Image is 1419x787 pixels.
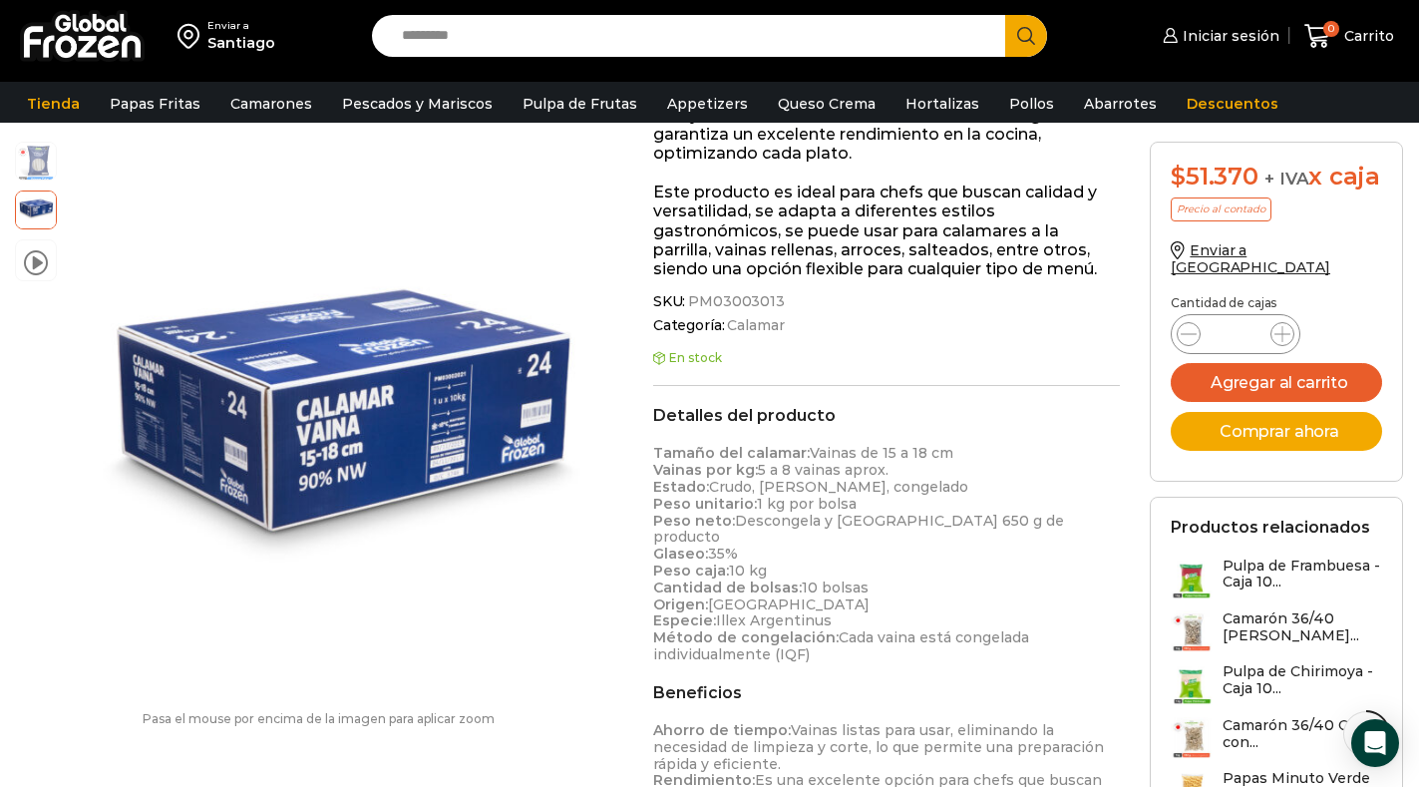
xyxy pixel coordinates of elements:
p: Precio al contado [1171,197,1271,221]
h2: Detalles del producto [653,406,1120,425]
h2: Productos relacionados [1171,518,1370,537]
a: Camarones [220,85,322,123]
div: Open Intercom Messenger [1351,719,1399,767]
a: Calamar [724,317,784,334]
span: SKU: [653,293,1120,310]
div: x caja [1171,163,1382,192]
bdi: 51.370 [1171,162,1257,191]
span: + IVA [1264,169,1308,189]
a: Camarón 36/40 Crudo con... [1171,717,1382,760]
span: 0 [1323,21,1339,37]
span: PM03003013 [685,293,785,310]
h3: Camarón 36/40 Crudo con... [1223,717,1382,751]
strong: Glaseo: [653,545,708,563]
strong: Estado: [653,478,709,496]
a: Tienda [17,85,90,123]
div: Santiago [207,33,275,53]
a: Abarrotes [1074,85,1167,123]
span: Iniciar sesión [1178,26,1279,46]
strong: Cantidad de bolsas: [653,579,802,596]
div: Enviar a [207,19,275,33]
strong: Especie: [653,611,716,629]
strong: Vainas por kg: [653,461,758,479]
a: Pulpa de Frutas [513,85,647,123]
input: Product quantity [1217,320,1254,348]
span: Carrito [1339,26,1394,46]
span: $ [1171,162,1186,191]
a: Camarón 36/40 [PERSON_NAME]... [1171,610,1382,653]
span: Categoría: [653,317,1120,334]
strong: Ahorro de tiempo: [653,721,791,739]
h3: Camarón 36/40 [PERSON_NAME]... [1223,610,1382,644]
a: Pulpa de Chirimoya - Caja 10... [1171,663,1382,706]
strong: Tamaño del calamar: [653,444,810,462]
a: 0 Carrito [1299,13,1399,60]
a: Enviar a [GEOGRAPHIC_DATA] [1171,241,1330,276]
p: Cantidad de cajas [1171,296,1382,310]
a: Queso Crema [768,85,886,123]
p: Este producto es ideal para chefs que buscan calidad y versatilidad, se adapta a diferentes estil... [653,183,1120,278]
strong: Peso unitario: [653,495,757,513]
p: En stock [653,351,1120,365]
h2: Beneficios [653,683,1120,702]
h3: Pulpa de Frambuesa - Caja 10... [1223,558,1382,591]
span: 3_Calamar Vaina-Editar [16,189,56,228]
button: Search button [1005,15,1047,57]
a: Pescados y Mariscos [332,85,503,123]
p: Vainas de 15 a 18 cm 5 a 8 vainas aprox. Crudo, [PERSON_NAME], congelado 1 kg por bolsa Descongel... [653,445,1120,662]
a: Appetizers [657,85,758,123]
a: Papas Fritas [100,85,210,123]
p: Pasa el mouse por encima de la imagen para aplicar zoom [15,712,623,726]
a: Pulpa de Frambuesa - Caja 10... [1171,558,1382,600]
button: Comprar ahora [1171,412,1382,451]
strong: Método de congelación: [653,628,839,646]
strong: Peso neto: [653,512,735,530]
a: Hortalizas [895,85,989,123]
a: Pollos [999,85,1064,123]
strong: Origen: [653,595,708,613]
button: Agregar al carrito [1171,363,1382,402]
span: calamar-vaina [16,143,56,183]
a: Iniciar sesión [1158,16,1279,56]
img: address-field-icon.svg [177,19,207,53]
strong: Peso caja: [653,562,729,580]
a: Descuentos [1177,85,1288,123]
h3: Pulpa de Chirimoya - Caja 10... [1223,663,1382,697]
